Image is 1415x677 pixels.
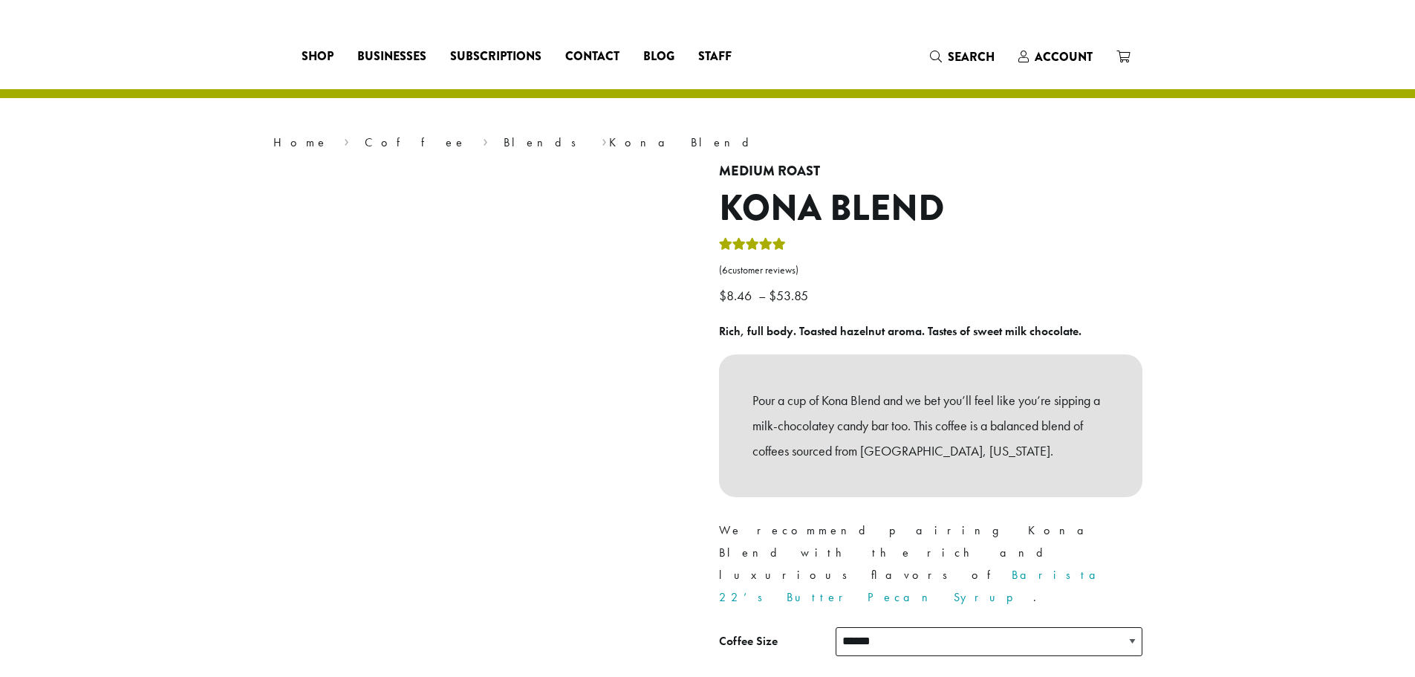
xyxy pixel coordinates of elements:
[752,388,1109,463] p: Pour a cup of Kona Blend and we bet you’ll feel like you’re sipping a milk-chocolatey candy bar t...
[483,129,488,152] span: ›
[698,48,732,66] span: Staff
[918,45,1006,69] a: Search
[602,129,607,152] span: ›
[686,45,744,68] a: Staff
[758,287,766,304] span: –
[719,519,1142,609] p: We recommend pairing Kona Blend with the rich and luxurious flavors of .
[719,163,1142,180] h4: Medium Roast
[438,45,553,68] a: Subscriptions
[1006,45,1105,69] a: Account
[365,135,466,150] a: Coffee
[344,129,349,152] span: ›
[769,287,776,304] span: $
[450,48,541,66] span: Subscriptions
[345,45,438,68] a: Businesses
[302,48,334,66] span: Shop
[719,236,786,258] div: Rated 5.00 out of 5
[722,264,728,276] span: 6
[719,263,1142,278] a: (6customer reviews)
[357,48,426,66] span: Businesses
[631,45,686,68] a: Blog
[719,287,755,304] bdi: 8.46
[553,45,631,68] a: Contact
[719,323,1081,339] b: Rich, full body. Toasted hazelnut aroma. Tastes of sweet milk chocolate.
[273,135,328,150] a: Home
[1035,48,1093,65] span: Account
[719,187,1142,230] h1: Kona Blend
[643,48,674,66] span: Blog
[565,48,619,66] span: Contact
[290,45,345,68] a: Shop
[719,631,836,652] label: Coffee Size
[948,48,995,65] span: Search
[719,567,1107,605] a: Barista 22’s Butter Pecan Syrup
[769,287,812,304] bdi: 53.85
[719,287,726,304] span: $
[273,134,1142,152] nav: Breadcrumb
[504,135,586,150] a: Blends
